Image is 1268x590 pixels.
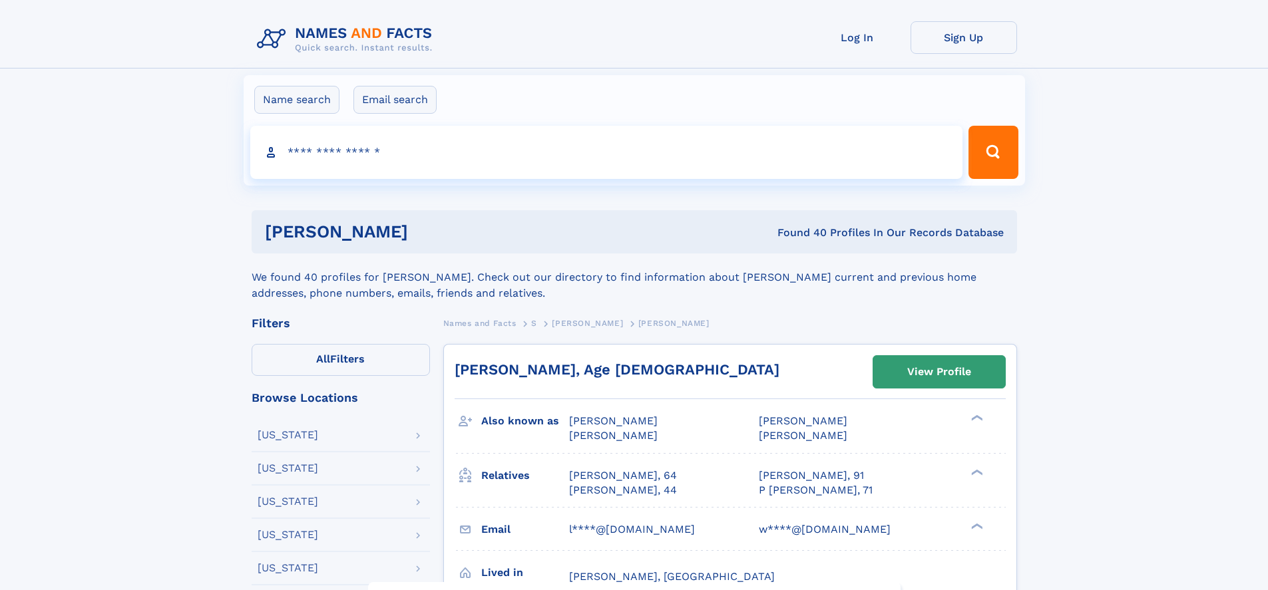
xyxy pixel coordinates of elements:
[569,570,775,583] span: [PERSON_NAME], [GEOGRAPHIC_DATA]
[968,414,984,422] div: ❯
[254,86,339,114] label: Name search
[481,518,569,541] h3: Email
[907,357,971,387] div: View Profile
[252,253,1017,301] div: We found 40 profiles for [PERSON_NAME]. Check out our directory to find information about [PERSON...
[252,317,430,329] div: Filters
[252,21,443,57] img: Logo Names and Facts
[252,392,430,404] div: Browse Locations
[569,483,677,498] a: [PERSON_NAME], 44
[265,223,593,240] h1: [PERSON_NAME]
[258,529,318,540] div: [US_STATE]
[252,344,430,376] label: Filters
[911,21,1017,54] a: Sign Up
[759,429,847,442] span: [PERSON_NAME]
[455,361,779,378] a: [PERSON_NAME], Age [DEMOGRAPHIC_DATA]
[353,86,437,114] label: Email search
[638,319,710,328] span: [PERSON_NAME]
[258,496,318,507] div: [US_STATE]
[481,561,569,584] h3: Lived in
[873,356,1005,388] a: View Profile
[258,430,318,440] div: [US_STATE]
[531,319,537,328] span: S
[250,126,963,179] input: search input
[552,319,623,328] span: [PERSON_NAME]
[968,126,1018,179] button: Search Button
[968,468,984,476] div: ❯
[316,353,330,365] span: All
[759,414,847,427] span: [PERSON_NAME]
[968,521,984,530] div: ❯
[531,315,537,331] a: S
[804,21,911,54] a: Log In
[443,315,517,331] a: Names and Facts
[481,410,569,432] h3: Also known as
[592,225,1004,240] div: Found 40 Profiles In Our Records Database
[759,483,873,498] a: P [PERSON_NAME], 71
[258,563,318,573] div: [US_STATE]
[258,463,318,474] div: [US_STATE]
[569,429,658,442] span: [PERSON_NAME]
[569,414,658,427] span: [PERSON_NAME]
[552,315,623,331] a: [PERSON_NAME]
[481,464,569,487] h3: Relatives
[569,468,677,483] a: [PERSON_NAME], 64
[759,468,864,483] a: [PERSON_NAME], 91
